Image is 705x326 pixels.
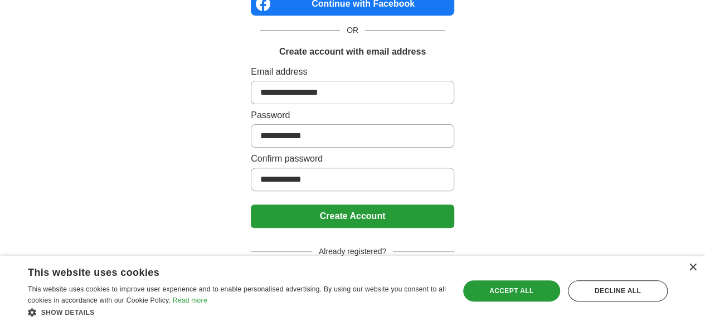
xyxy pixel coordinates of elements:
div: This website uses cookies [28,262,419,279]
span: Already registered? [312,246,393,257]
div: Close [688,264,697,272]
button: Create Account [251,205,454,228]
label: Email address [251,65,454,79]
h1: Create account with email address [279,45,426,59]
div: Accept all [463,280,560,301]
div: Show details [28,306,446,318]
span: This website uses cookies to improve user experience and to enable personalised advertising. By u... [28,285,446,304]
span: Show details [41,309,95,317]
div: Decline all [568,280,668,301]
label: Confirm password [251,152,454,166]
label: Password [251,109,454,122]
a: Read more, opens a new window [173,296,207,304]
span: OR [340,25,365,36]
